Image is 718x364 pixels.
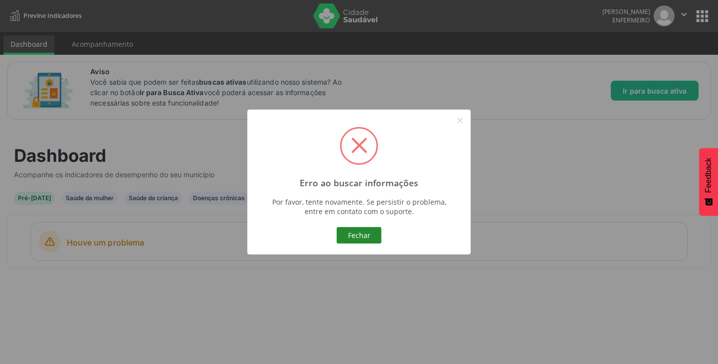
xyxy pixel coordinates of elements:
[267,197,451,216] div: Por favor, tente novamente. Se persistir o problema, entre em contato com o suporte.
[699,148,718,216] button: Feedback - Mostrar pesquisa
[704,158,713,193] span: Feedback
[337,227,381,244] button: Fechar
[451,112,468,129] button: Close this dialog
[300,178,418,188] h2: Erro ao buscar informações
